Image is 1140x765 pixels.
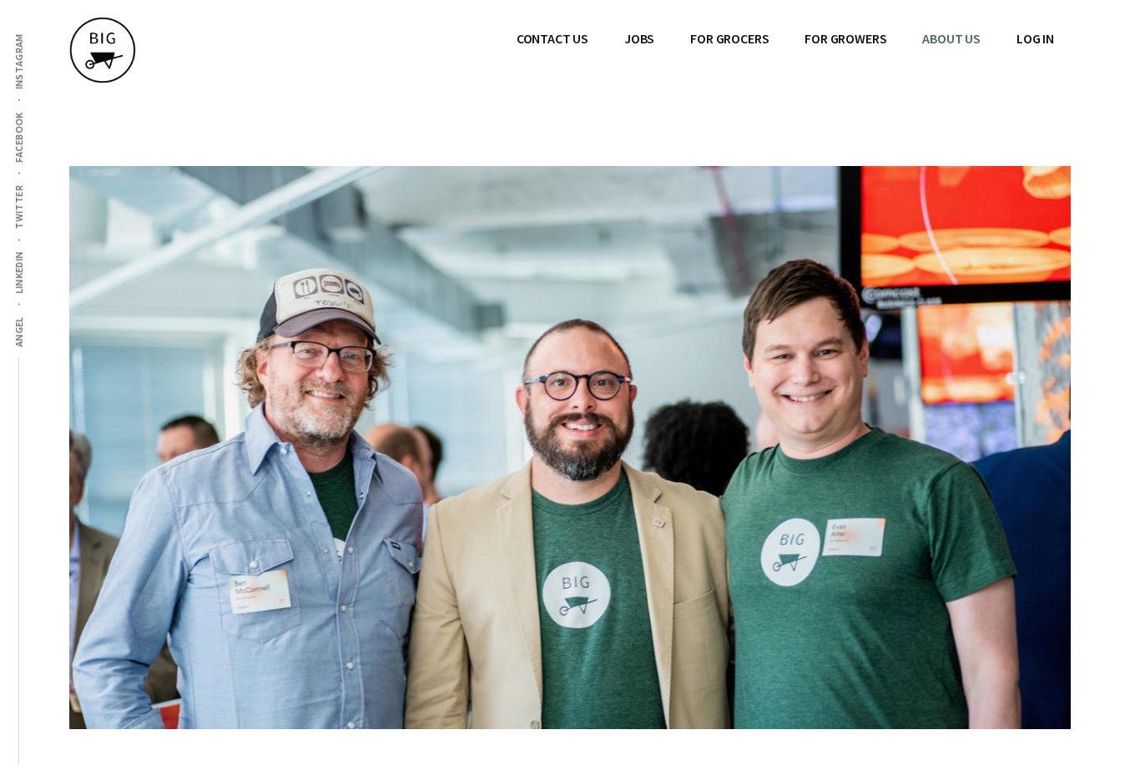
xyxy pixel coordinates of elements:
[69,17,136,83] img: BIG WHEELBARROW
[10,23,28,99] a: Instagram
[13,316,25,347] span: Angel
[10,102,28,173] a: Facebook
[13,185,25,229] span: Twitter
[690,30,769,47] span: FOR GROCERS
[517,30,588,47] span: CONTACT US
[10,241,28,304] a: LinkedIn
[905,17,997,60] a: ABOUT US
[1016,30,1054,47] span: Log In
[13,251,25,294] span: LinkedIn
[1000,17,1071,60] a: Log In
[500,17,1071,60] nav: Main
[673,17,785,60] a: FOR GROCERS
[608,17,671,60] a: JOBS
[13,33,25,89] span: Instagram
[10,175,28,239] a: Twitter
[624,30,654,47] span: JOBS
[788,17,903,60] a: FOR GROWERS
[13,112,25,163] span: Facebook
[805,30,886,47] span: FOR GROWERS
[10,306,28,357] a: Angel
[500,17,605,60] a: CONTACT US
[922,30,981,47] span: ABOUT US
